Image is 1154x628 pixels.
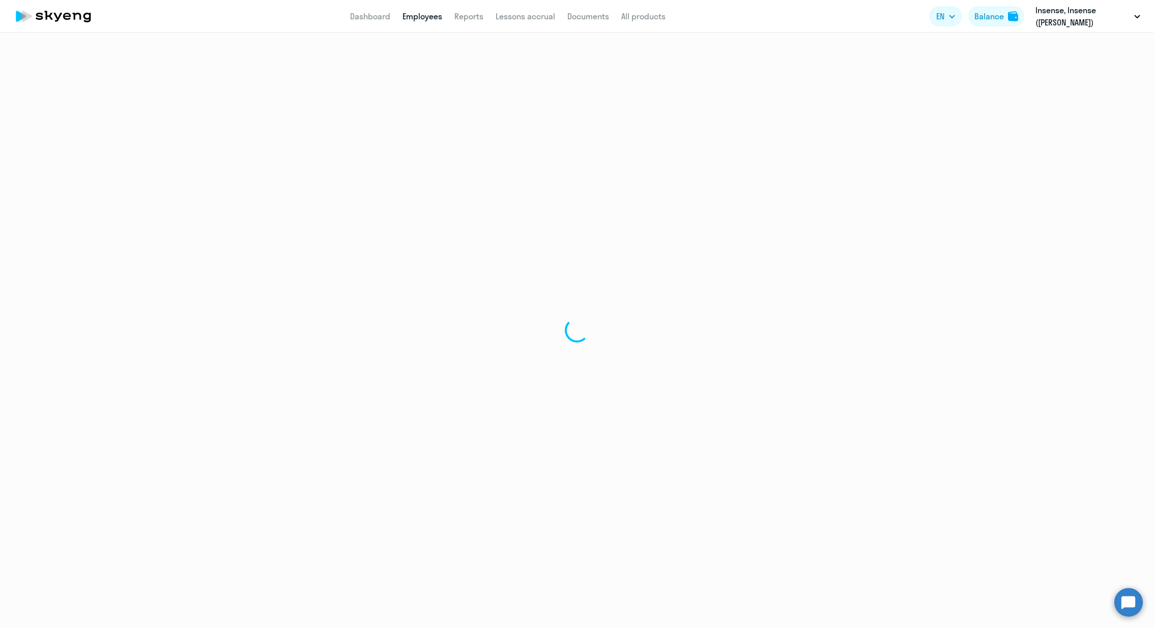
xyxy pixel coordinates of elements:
a: Dashboard [350,11,390,21]
button: Balancebalance [968,6,1024,26]
a: Documents [567,11,609,21]
span: EN [936,10,944,22]
a: Reports [454,11,483,21]
a: Lessons accrual [496,11,555,21]
img: balance [1008,11,1018,21]
div: Balance [974,10,1004,22]
button: Insense, Insense ([PERSON_NAME]) [1030,4,1145,28]
a: All products [621,11,666,21]
p: Insense, Insense ([PERSON_NAME]) [1035,4,1130,28]
a: Employees [402,11,442,21]
button: EN [929,6,962,26]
